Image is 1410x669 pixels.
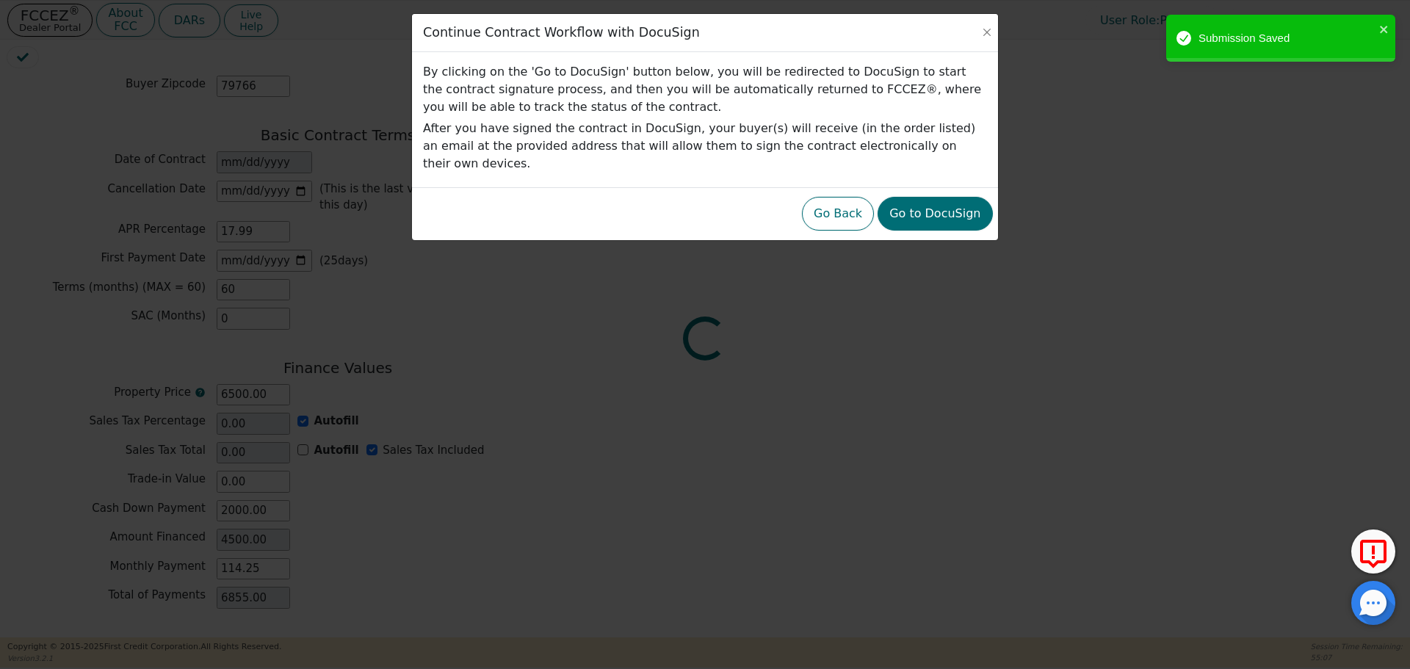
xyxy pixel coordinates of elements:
button: Close [980,25,994,40]
button: Report Error to FCC [1351,529,1395,574]
div: Submission Saved [1198,30,1375,47]
p: By clicking on the 'Go to DocuSign' button below, you will be redirected to DocuSign to start the... [423,63,987,116]
button: close [1379,21,1389,37]
p: After you have signed the contract in DocuSign, your buyer(s) will receive (in the order listed) ... [423,120,987,173]
button: Go to DocuSign [878,197,992,231]
button: Go Back [802,197,874,231]
h3: Continue Contract Workflow with DocuSign [423,25,700,40]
